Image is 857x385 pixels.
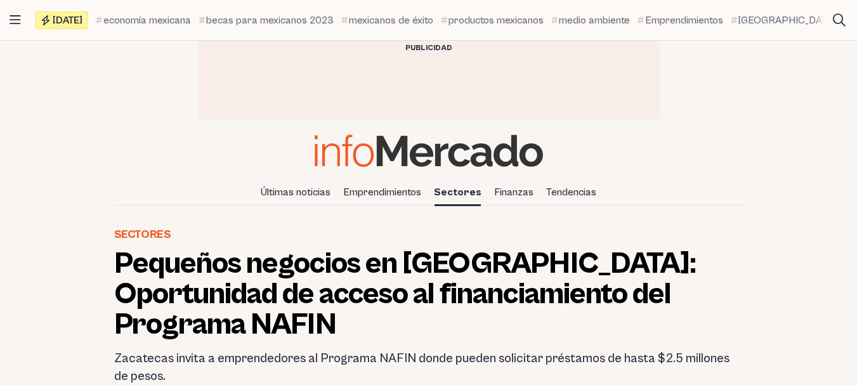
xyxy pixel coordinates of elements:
[315,134,543,167] img: Infomercado México logo
[256,181,336,203] a: Últimas noticias
[349,13,433,28] span: mexicanos de éxito
[541,181,601,203] a: Tendencias
[638,13,723,28] a: Emprendimientos
[206,13,334,28] span: becas para mexicanos 2023
[429,181,487,203] a: Sectores
[448,13,544,28] span: productos mexicanos
[103,13,191,28] span: economía mexicana
[731,13,834,28] a: [GEOGRAPHIC_DATA]
[559,13,630,28] span: medio ambiente
[341,13,433,28] a: mexicanos de éxito
[96,13,191,28] a: economía mexicana
[198,41,660,56] div: Publicidad
[645,13,723,28] span: Emprendimientos
[114,226,171,244] a: Sectores
[738,13,834,28] span: [GEOGRAPHIC_DATA]
[551,13,630,28] a: medio ambiente
[53,15,82,25] span: [DATE]
[199,13,334,28] a: becas para mexicanos 2023
[338,181,426,203] a: Emprendimientos
[114,249,743,340] h1: Pequeños negocios en [GEOGRAPHIC_DATA]: Oportunidad de acceso al financiamiento del Programa NAFIN
[441,13,544,28] a: productos mexicanos
[489,181,539,203] a: Finanzas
